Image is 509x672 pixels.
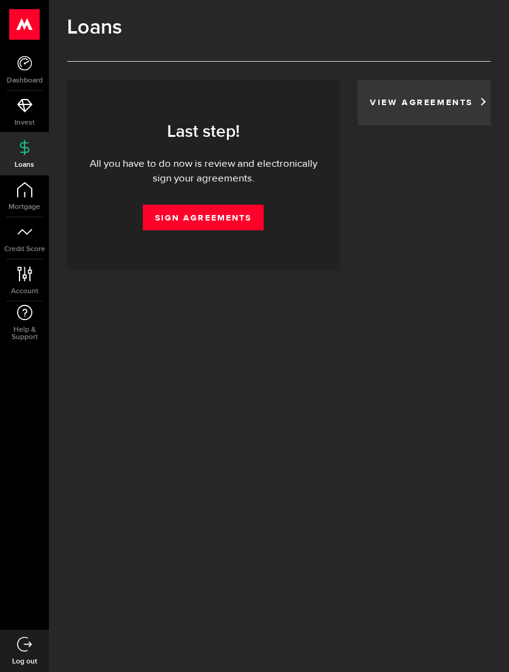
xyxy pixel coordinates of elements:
button: Open LiveChat chat widget [10,5,46,42]
h1: Loans [67,15,491,40]
div: All you have to do now is review and electronically sign your agreements. [85,157,321,186]
h3: Last step! [85,122,321,142]
a: View Agreements [370,98,478,107]
a: Sign Agreements [143,205,264,230]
